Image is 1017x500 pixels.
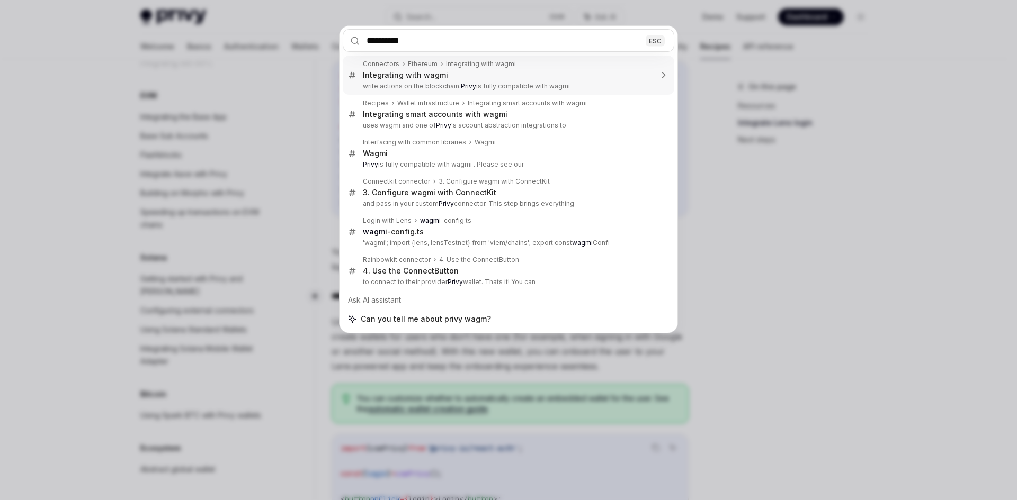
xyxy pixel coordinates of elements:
[461,82,476,90] b: Privy
[363,121,652,130] p: uses wagmi and one of 's account abstraction integrations to
[363,160,378,168] b: Privy
[363,266,459,276] div: 4. Use the ConnectButton
[439,177,550,186] div: 3. Configure wagmi with ConnectKit
[439,256,519,264] div: 4. Use the ConnectButton
[448,278,463,286] b: Privy
[363,82,652,90] p: write actions on the blockchain. is fully compatible with wagmi
[363,60,399,68] div: Connectors
[436,121,451,129] b: Privy
[363,188,496,197] div: 3. Configure wagmi with ConnectKit
[420,216,439,224] b: wagm
[475,138,496,147] div: Wagmi
[363,227,424,237] div: i-config.ts
[363,149,388,158] div: Wagmi
[363,177,430,186] div: Connectkit connector
[361,314,491,324] span: Can you tell me about privy wagm?
[572,239,591,247] b: wagm
[363,278,652,286] p: to connect to their provider wallet. Thats it! You can
[408,60,438,68] div: Ethereum
[446,60,516,68] div: Integrating with wagmi
[646,35,665,46] div: ESC
[363,138,466,147] div: Interfacing with common libraries
[363,110,507,119] div: Integrating smart accounts with wagmi
[363,160,652,169] p: is fully compatible with wagmi . Please see our
[397,99,459,107] div: Wallet infrastructure
[363,70,448,80] div: Integrating with wagmi
[363,99,389,107] div: Recipes
[363,239,652,247] p: 'wagmi'; import {lens, lensTestnet} from 'viem/chains'; export const iConfi
[420,216,471,225] div: i-config.ts
[363,199,652,208] p: and pass in your custom connector. This step brings everything
[363,216,412,225] div: Login with Lens
[343,290,674,310] div: Ask AI assistant
[468,99,587,107] div: Integrating smart accounts with wagmi
[363,227,385,236] b: wagm
[363,256,431,264] div: Rainbowkit connector
[439,199,454,207] b: Privy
